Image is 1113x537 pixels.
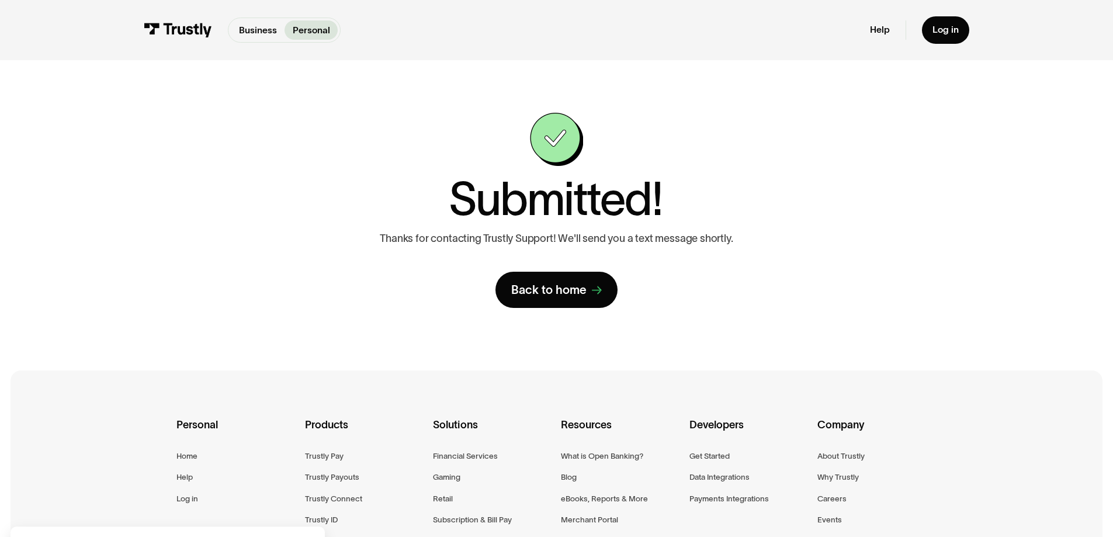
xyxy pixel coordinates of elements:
[433,513,512,526] a: Subscription & Bill Pay
[817,513,842,526] a: Events
[922,16,969,44] a: Log in
[449,176,662,222] h1: Submitted!
[305,417,424,449] div: Products
[433,449,498,463] a: Financial Services
[511,282,587,297] div: Back to home
[433,417,552,449] div: Solutions
[561,449,643,463] a: What is Open Banking?
[817,417,936,449] div: Company
[870,24,890,36] a: Help
[231,20,285,40] a: Business
[176,449,197,463] a: Home
[689,492,769,505] a: Payments Integrations
[561,513,618,526] a: Merchant Portal
[144,23,212,37] img: Trustly Logo
[433,492,453,505] a: Retail
[561,492,648,505] a: eBooks, Reports & More
[305,470,359,484] a: Trustly Payouts
[305,449,344,463] a: Trustly Pay
[689,449,730,463] a: Get Started
[689,470,750,484] a: Data Integrations
[293,23,330,37] p: Personal
[817,470,859,484] a: Why Trustly
[239,23,277,37] p: Business
[176,417,295,449] div: Personal
[176,470,193,484] a: Help
[305,492,362,505] a: Trustly Connect
[561,470,577,484] a: Blog
[817,492,847,505] a: Careers
[932,24,959,36] div: Log in
[305,513,338,526] a: Trustly ID
[380,233,733,245] p: Thanks for contacting Trustly Support! We'll send you a text message shortly.
[561,417,679,449] div: Resources
[433,470,460,484] a: Gaming
[495,272,618,308] a: Back to home
[689,417,808,449] div: Developers
[176,492,198,505] a: Log in
[285,20,338,40] a: Personal
[817,449,865,463] a: About Trustly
